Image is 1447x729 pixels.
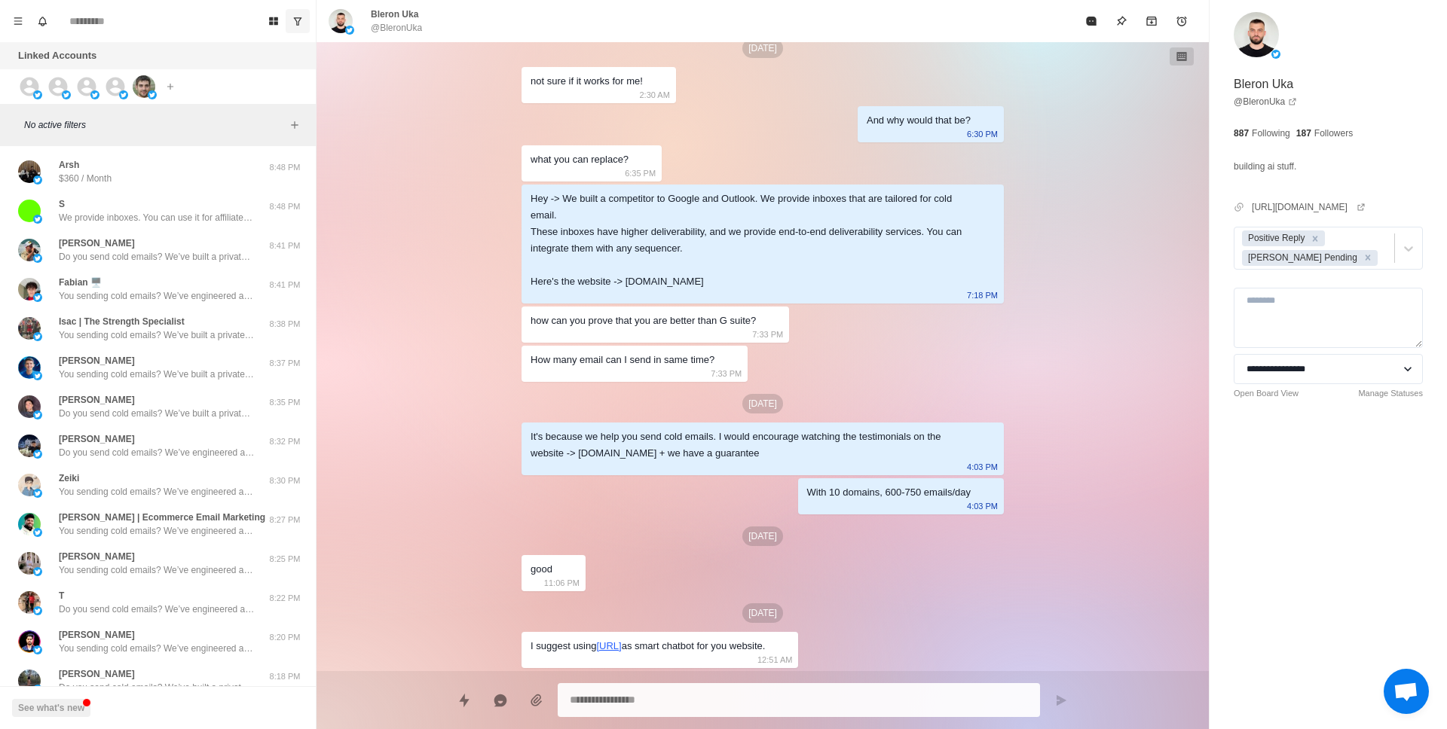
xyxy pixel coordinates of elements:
p: You sending cold emails? We’ve engineered a private infrastructure from scratch optimized to land... [59,524,255,538]
div: good [531,561,552,578]
img: picture [33,489,42,498]
p: 6:30 PM [967,126,998,142]
p: 8:32 PM [266,435,304,448]
div: Positive Reply [1244,230,1307,246]
img: picture [33,90,42,99]
div: With 10 domains, 600-750 emails/day [807,484,971,501]
button: Mark as read [1076,6,1106,36]
div: Remove Positive Reply [1307,230,1323,246]
p: 887 [1234,127,1249,140]
p: 187 [1296,127,1311,140]
p: $360 / Month [59,172,112,185]
img: picture [33,371,42,380]
img: picture [18,670,41,692]
button: Pin [1106,6,1136,36]
button: Reply with AI [485,685,515,715]
p: 7:18 PM [967,287,998,303]
p: You sending cold emails? We’ve built a private infrastructure from scratch to help you land in th... [59,368,255,381]
p: Following [1252,127,1290,140]
img: picture [18,591,41,614]
p: [PERSON_NAME] [59,550,135,563]
img: picture [33,528,42,537]
p: Fabian 🖥️ [59,276,102,289]
a: Open Board View [1234,387,1299,400]
div: Remove Namit Pending [1360,250,1376,266]
p: Linked Accounts [18,48,96,63]
p: 8:48 PM [266,200,304,213]
p: Do you send cold emails? We’ve built a private infrastructure from scratch to help you land in th... [59,250,255,264]
div: I suggest using as smart chatbot for you website. [531,638,765,654]
div: Open chat [1384,669,1429,714]
p: 4:03 PM [967,498,998,514]
img: picture [33,332,42,341]
p: 8:18 PM [266,670,304,683]
button: Menu [6,9,30,33]
img: picture [18,160,41,183]
img: picture [18,239,41,261]
img: picture [18,435,41,457]
img: picture [18,630,41,653]
div: It's because we help you send cold emails. I would encourage watching the testimonials on the web... [531,429,971,462]
p: [PERSON_NAME] | Ecommerce Email Marketing [59,511,265,524]
p: [PERSON_NAME] [59,628,135,642]
a: [URL][DOMAIN_NAME] [1252,200,1366,214]
p: 8:37 PM [266,357,304,370]
img: picture [33,293,42,302]
div: Hey -> We built a competitor to Google and Outlook. We provide inboxes that are tailored for cold... [531,191,971,290]
p: 2:30 AM [639,87,669,103]
p: 12:51 AM [757,651,792,668]
p: 8:41 PM [266,239,304,252]
p: You sending cold emails? We’ve engineered a private infrastructure from scratch to help you land ... [59,289,255,303]
button: Add filters [286,116,304,134]
p: 8:48 PM [266,161,304,174]
p: [DATE] [742,603,783,623]
img: picture [119,90,128,99]
img: picture [90,90,99,99]
button: Add account [161,78,179,96]
a: [URL] [596,640,621,651]
p: 8:22 PM [266,592,304,605]
img: picture [345,26,354,35]
p: Do you send cold emails? We’ve built a private infrastructure from scratch to help you land in th... [59,681,255,694]
p: [DATE] [742,526,783,546]
p: 8:35 PM [266,396,304,409]
button: See what's new [12,699,90,717]
p: 8:27 PM [266,514,304,526]
div: not sure if it works for me! [531,73,643,90]
div: How many email can I send in same time? [531,352,714,368]
img: picture [18,395,41,418]
p: You sending cold emails? We’ve engineered a private infrastructure from scratch optimized to land... [59,642,255,655]
img: picture [133,75,155,98]
p: 8:30 PM [266,474,304,487]
p: You sending cold emails? We’ve engineered a private infrastructure from scratch to help you land ... [59,563,255,577]
p: [PERSON_NAME] [59,354,135,368]
img: picture [33,606,42,615]
button: Quick replies [449,685,479,715]
img: picture [33,215,42,224]
p: Do you send cold emails? We’ve engineered a private infrastructure from scratch to help you land ... [59,446,255,459]
img: picture [329,9,353,33]
img: picture [1271,50,1280,59]
div: how can you prove that you are better than G suite? [531,313,756,329]
img: picture [1234,12,1279,57]
button: Archive [1136,6,1167,36]
div: what you can replace? [531,151,629,168]
p: We provide inboxes. You can use it for affiliate marketing but you cannot connect personal accoutns [59,211,255,224]
p: [PERSON_NAME] [59,236,135,250]
p: [PERSON_NAME] [59,393,135,407]
img: picture [18,278,41,300]
img: picture [33,645,42,654]
img: picture [33,410,42,419]
img: picture [33,175,42,185]
p: 7:33 PM [711,365,742,382]
img: picture [33,254,42,263]
img: picture [18,317,41,340]
p: [DATE] [742,38,783,58]
p: T [59,589,64,602]
p: 8:20 PM [266,631,304,644]
img: picture [18,513,41,535]
button: Add reminder [1167,6,1197,36]
img: picture [33,450,42,459]
p: Bleron Uka [1234,75,1293,93]
button: Send message [1046,685,1076,715]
